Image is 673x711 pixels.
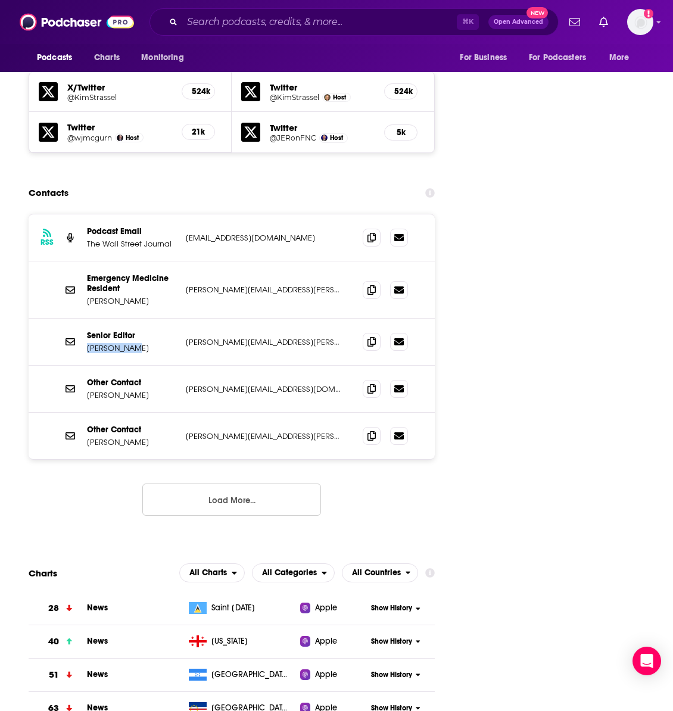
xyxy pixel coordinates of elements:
a: 51 [29,659,87,691]
h2: Categories [252,563,335,582]
a: @JERonFNC [270,133,316,142]
button: Show History [364,670,426,680]
a: Podchaser - Follow, Share and Rate Podcasts [20,11,134,33]
h5: Twitter [67,121,172,133]
span: ⌘ K [457,14,479,30]
a: [US_STATE] [184,635,300,647]
span: Show History [371,603,412,613]
span: For Business [460,49,507,66]
a: News [87,636,108,646]
span: New [526,7,548,18]
span: For Podcasters [529,49,586,66]
span: Host [126,134,139,142]
a: News [87,603,108,613]
h3: 51 [49,668,59,682]
a: 40 [29,625,87,658]
p: [PERSON_NAME] [87,296,176,306]
button: open menu [342,563,419,582]
svg: Add a profile image [644,9,653,18]
h2: Countries [342,563,419,582]
p: [PERSON_NAME][EMAIL_ADDRESS][PERSON_NAME][DOMAIN_NAME] [186,285,344,295]
span: All Countries [352,569,401,577]
p: [PERSON_NAME][EMAIL_ADDRESS][PERSON_NAME][DOMAIN_NAME] [186,337,344,347]
div: Open Intercom Messenger [633,647,661,675]
span: Georgia [211,635,248,647]
div: Search podcasts, credits, & more... [149,8,559,36]
span: All Charts [189,569,227,577]
h5: Twitter [270,82,375,93]
a: Saint [DATE] [184,602,300,614]
a: News [87,669,108,679]
h5: 5k [394,127,407,138]
button: open menu [252,563,335,582]
button: open menu [601,46,644,69]
img: User Profile [627,9,653,35]
span: Host [330,134,343,142]
span: Charts [94,49,120,66]
button: open menu [179,563,245,582]
a: Apple [300,669,365,681]
p: Podcast Email [87,226,176,236]
span: Monitoring [141,49,183,66]
p: Emergency Medicine Resident [87,273,176,294]
p: Other Contact [87,425,176,435]
p: The Wall Street Journal [87,239,176,249]
h5: 524k [192,86,205,96]
h3: RSS [40,238,54,247]
button: Show History [364,637,426,647]
p: [PERSON_NAME][EMAIL_ADDRESS][DOMAIN_NAME] [186,384,344,394]
h3: 40 [48,635,59,648]
h2: Platforms [179,563,245,582]
img: Paul Gigot [321,135,328,141]
a: @KimStrassel [270,93,319,102]
button: Show History [364,603,426,613]
span: Apple [315,602,338,614]
input: Search podcasts, credits, & more... [182,13,457,32]
h5: Twitter [270,122,375,133]
button: open menu [133,46,199,69]
span: More [609,49,630,66]
span: Apple [315,635,338,647]
a: [GEOGRAPHIC_DATA] [184,669,300,681]
a: Charts [86,46,127,69]
img: Bill McGurn [117,135,123,141]
a: @KimStrassel [67,93,172,102]
img: Kimberley Strassel [324,94,331,101]
span: Show History [371,637,412,647]
a: Show notifications dropdown [565,12,585,32]
span: Logged in as TrevorC [627,9,653,35]
h3: 28 [48,601,59,615]
a: Apple [300,602,365,614]
p: [PERSON_NAME] [87,390,176,400]
span: Apple [315,669,338,681]
h2: Charts [29,567,57,579]
span: Host [333,93,346,101]
a: @wjmcgurn [67,133,112,142]
a: 28 [29,592,87,625]
a: Apple [300,635,365,647]
button: Load More... [142,484,321,516]
p: [PERSON_NAME] [87,343,176,353]
span: Open Advanced [494,19,543,25]
h5: 21k [192,127,205,137]
button: Show profile menu [627,9,653,35]
button: open menu [29,46,88,69]
span: Honduras [211,669,289,681]
p: [PERSON_NAME][EMAIL_ADDRESS][PERSON_NAME][DOMAIN_NAME] [186,431,344,441]
p: [EMAIL_ADDRESS][DOMAIN_NAME] [186,233,344,243]
p: [PERSON_NAME] [87,437,176,447]
h2: Contacts [29,182,68,204]
p: Senior Editor [87,330,176,341]
a: Show notifications dropdown [594,12,613,32]
span: All Categories [262,569,317,577]
button: open menu [451,46,522,69]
